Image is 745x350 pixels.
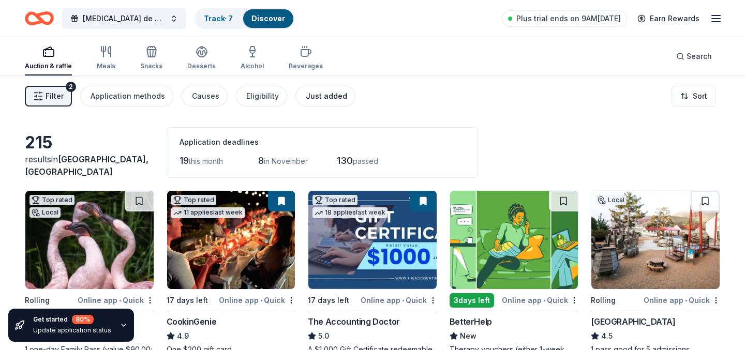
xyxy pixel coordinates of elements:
[219,294,295,307] div: Online app Quick
[312,195,357,205] div: Top rated
[80,86,173,106] button: Application methods
[308,294,349,307] div: 17 days left
[171,207,245,218] div: 11 applies last week
[337,155,353,166] span: 130
[180,136,465,148] div: Application deadlines
[251,14,285,23] a: Discover
[361,294,437,307] div: Online app Quick
[177,330,189,342] span: 4.9
[29,195,74,205] div: Top rated
[97,41,115,75] button: Meals
[289,62,323,70] div: Beverages
[264,157,308,165] span: in November
[33,315,111,324] div: Get started
[687,50,712,63] span: Search
[72,315,94,324] div: 80 %
[685,296,687,305] span: •
[195,8,294,29] button: Track· 7Discover
[167,191,295,289] img: Image for CookinGenie
[182,86,228,106] button: Causes
[25,41,72,75] button: Auction & raffle
[595,195,627,205] div: Local
[672,86,716,106] button: Sort
[91,90,165,102] div: Application methods
[644,294,720,307] div: Online app Quick
[236,86,287,106] button: Eligibility
[140,41,162,75] button: Snacks
[460,330,476,342] span: New
[192,90,219,102] div: Causes
[308,315,400,328] div: The Accounting Doctor
[543,296,545,305] span: •
[631,9,706,28] a: Earn Rewards
[119,296,121,305] span: •
[167,294,208,307] div: 17 days left
[25,191,154,289] img: Image for Oakland Zoo
[25,294,50,307] div: Rolling
[25,132,154,153] div: 215
[402,296,404,305] span: •
[62,8,186,29] button: [MEDICAL_DATA] de Paris, La Mascarade Silent Auction
[189,157,223,165] span: this month
[601,330,613,342] span: 4.5
[353,157,378,165] span: passed
[306,90,347,102] div: Just added
[591,315,675,328] div: [GEOGRAPHIC_DATA]
[241,62,264,70] div: Alcohol
[180,155,189,166] span: 19
[46,90,64,102] span: Filter
[450,191,578,289] img: Image for BetterHelp
[312,207,388,218] div: 18 applies last week
[78,294,154,307] div: Online app Quick
[187,41,216,75] button: Desserts
[246,90,279,102] div: Eligibility
[318,330,329,342] span: 5.0
[516,12,621,25] span: Plus trial ends on 9AM[DATE]
[295,86,355,106] button: Just added
[693,90,707,102] span: Sort
[33,326,111,334] div: Update application status
[25,154,148,177] span: [GEOGRAPHIC_DATA], [GEOGRAPHIC_DATA]
[308,191,437,289] img: Image for The Accounting Doctor
[140,62,162,70] div: Snacks
[591,294,616,307] div: Rolling
[187,62,216,70] div: Desserts
[260,296,262,305] span: •
[25,6,54,31] a: Home
[502,10,627,27] a: Plus trial ends on 9AM[DATE]
[29,207,61,218] div: Local
[258,155,264,166] span: 8
[83,12,166,25] span: [MEDICAL_DATA] de Paris, La Mascarade Silent Auction
[171,195,216,205] div: Top rated
[591,191,720,289] img: Image for Bay Area Discovery Museum
[502,294,578,307] div: Online app Quick
[241,41,264,75] button: Alcohol
[450,315,492,328] div: BetterHelp
[167,315,217,328] div: CookinGenie
[25,62,72,70] div: Auction & raffle
[97,62,115,70] div: Meals
[289,41,323,75] button: Beverages
[25,86,72,106] button: Filter2
[204,14,233,23] a: Track· 7
[668,46,720,67] button: Search
[450,293,494,308] div: 3 days left
[25,153,154,178] div: results
[66,82,76,92] div: 2
[25,154,148,177] span: in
